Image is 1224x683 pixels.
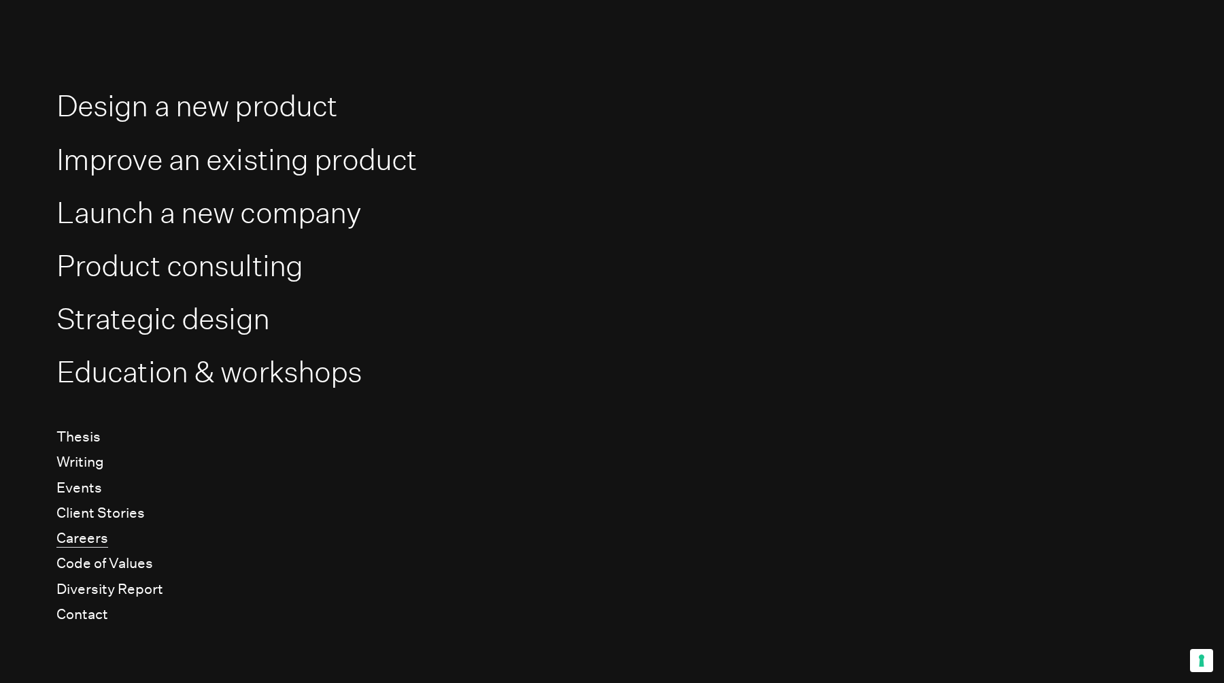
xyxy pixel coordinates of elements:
a: Contact [56,605,108,624]
a: Diversity Report [56,580,163,599]
a: Improve an existing product [56,142,418,178]
a: Events [56,479,102,497]
a: Careers [56,529,108,548]
a: Strategic design [56,301,269,337]
a: Launch a new company [56,195,362,231]
a: Code of Values [56,554,153,573]
a: Client Stories [56,504,145,522]
a: Design a new product [56,88,338,124]
button: Your consent preferences for tracking technologies [1190,649,1213,672]
a: Education & workshops [56,354,362,390]
a: Product consulting [56,248,303,284]
a: Writing [56,453,104,471]
a: Thesis [56,428,101,446]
